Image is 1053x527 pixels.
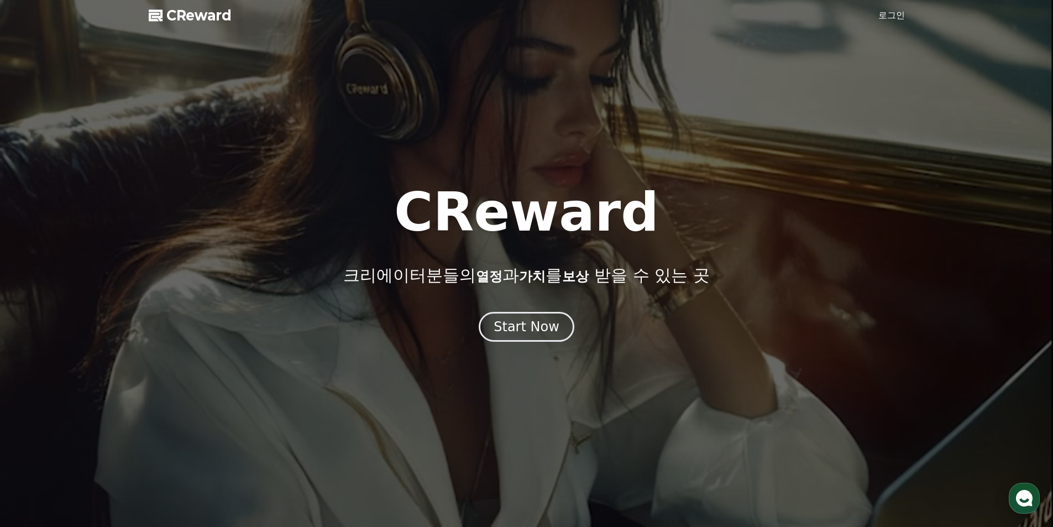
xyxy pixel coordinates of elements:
[149,7,232,24] a: CReward
[479,323,574,333] a: Start Now
[562,269,589,284] span: 보상
[494,318,559,336] div: Start Now
[519,269,546,284] span: 가치
[878,9,905,22] a: 로그인
[394,186,659,239] h1: CReward
[479,312,574,342] button: Start Now
[343,265,709,285] p: 크리에이터분들의 과 를 받을 수 있는 곳
[476,269,502,284] span: 열정
[166,7,232,24] span: CReward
